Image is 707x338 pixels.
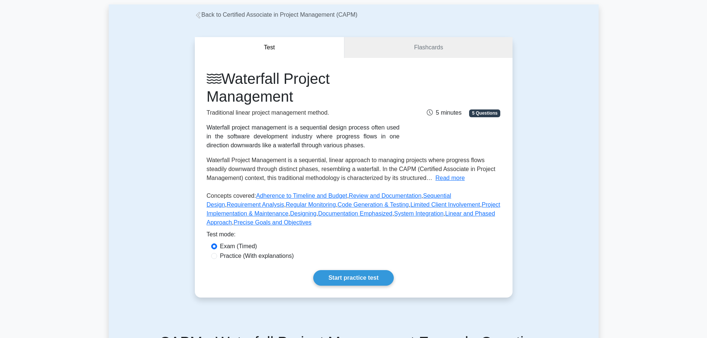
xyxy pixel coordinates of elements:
[286,201,336,208] a: Regular Monitoring
[207,191,501,230] p: Concepts covered: , , , , , , , , , , , ,
[220,252,294,260] label: Practice (With explanations)
[233,219,311,226] a: Precise Goals and Objectives
[410,201,480,208] a: Limited Client Involvement
[427,109,461,116] span: 5 minutes
[338,201,409,208] a: Code Generation & Testing
[469,109,500,117] span: 5 Questions
[227,201,284,208] a: Requirement Analysis
[207,123,400,150] div: Waterfall project management is a sequential design process often used in the software developmen...
[290,210,317,217] a: Designing
[256,193,347,199] a: Adherence to Timeline and Budget
[207,201,500,217] a: Project Implementation & Maintenance
[207,230,501,242] div: Test mode:
[207,157,495,181] span: Waterfall Project Management is a sequential, linear approach to managing projects where progress...
[313,270,394,286] a: Start practice test
[435,174,465,183] button: Read more
[220,242,257,251] label: Exam (Timed)
[207,70,400,105] h1: Waterfall Project Management
[349,193,422,199] a: Review and Documentation
[344,37,512,58] a: Flashcards
[195,37,345,58] button: Test
[207,108,400,117] p: Traditional linear project management method.
[318,210,392,217] a: Documentation Emphasized
[195,12,358,18] a: Back to Certified Associate in Project Management (CAPM)
[394,210,443,217] a: System Integration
